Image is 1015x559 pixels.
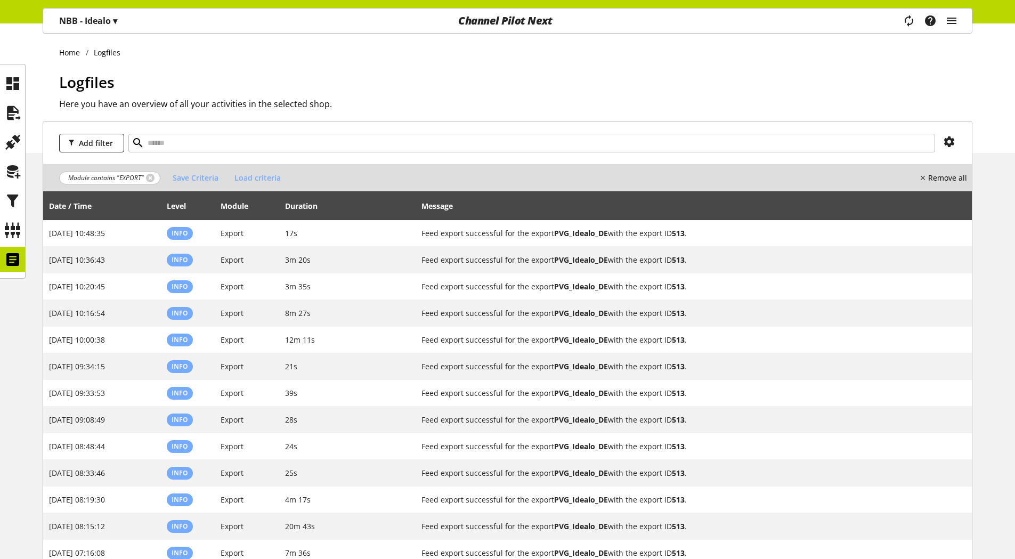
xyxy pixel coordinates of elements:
div: Date / Time [49,200,102,212]
h2: Feed export successful for the export PVG_Idealo_DE with the export ID 513. [421,494,946,505]
span: 8m 27s [285,308,311,318]
b: 513 [672,361,685,371]
span: Info [172,335,188,344]
b: 513 [672,335,685,345]
span: Export [221,255,243,265]
span: 39s [285,388,297,398]
b: PVG_Idealo_DE [554,255,608,265]
span: [DATE] 10:00:38 [49,335,105,345]
div: Level [167,200,197,212]
b: 513 [672,521,685,531]
span: ▾ [113,15,117,27]
span: Export [221,495,243,505]
span: 3m 20s [285,255,311,265]
span: Info [172,522,188,531]
span: Info [172,229,188,238]
b: PVG_Idealo_DE [554,548,608,558]
b: PVG_Idealo_DE [554,468,608,478]
button: Load criteria [226,168,289,187]
span: [DATE] 10:48:35 [49,228,105,238]
span: Module contains "EXPORT" [68,173,144,183]
span: [DATE] 09:33:53 [49,388,105,398]
b: PVG_Idealo_DE [554,228,608,238]
h2: Here you have an overview of all your activities in the selected shop. [59,98,972,110]
span: 28s [285,415,297,425]
span: [DATE] 07:16:08 [49,548,105,558]
div: Module [221,200,259,212]
span: [DATE] 08:15:12 [49,521,105,531]
b: 513 [672,548,685,558]
button: Add filter [59,134,124,152]
button: Save Criteria [165,168,226,187]
div: Duration [285,200,328,212]
span: Info [172,548,188,557]
b: 513 [672,255,685,265]
span: Info [172,415,188,424]
span: [DATE] 10:36:43 [49,255,105,265]
span: 24s [285,441,297,451]
span: Export [221,415,243,425]
span: [DATE] 10:16:54 [49,308,105,318]
span: Info [172,388,188,398]
span: 21s [285,361,297,371]
b: 513 [672,441,685,451]
h2: Feed export successful for the export PVG_Idealo_DE with the export ID 513. [421,414,946,425]
span: [DATE] 09:08:49 [49,415,105,425]
span: [DATE] 08:19:30 [49,495,105,505]
span: 20m 43s [285,521,315,531]
b: 513 [672,281,685,291]
span: Info [172,442,188,451]
b: 513 [672,468,685,478]
b: 513 [672,415,685,425]
span: Info [172,468,188,477]
div: Message [421,195,966,216]
h2: Feed export successful for the export PVG_Idealo_DE with the export ID 513. [421,254,946,265]
span: [DATE] 10:20:45 [49,281,105,291]
span: Logfiles [59,72,115,92]
span: Export [221,441,243,451]
span: Export [221,228,243,238]
b: PVG_Idealo_DE [554,495,608,505]
h2: Feed export successful for the export PVG_Idealo_DE with the export ID 513. [421,228,946,239]
h2: Feed export successful for the export PVG_Idealo_DE with the export ID 513. [421,547,946,558]
b: 513 [672,388,685,398]
b: 513 [672,228,685,238]
span: 25s [285,468,297,478]
h2: Feed export successful for the export PVG_Idealo_DE with the export ID 513. [421,361,946,372]
span: 3m 35s [285,281,311,291]
span: 12m 11s [285,335,315,345]
b: PVG_Idealo_DE [554,281,608,291]
span: Export [221,468,243,478]
p: NBB - Idealo [59,14,117,27]
b: PVG_Idealo_DE [554,521,608,531]
b: PVG_Idealo_DE [554,388,608,398]
h2: Feed export successful for the export PVG_Idealo_DE with the export ID 513. [421,281,946,292]
span: Info [172,255,188,264]
span: 7m 36s [285,548,311,558]
span: Add filter [79,137,113,149]
h2: Feed export successful for the export PVG_Idealo_DE with the export ID 513. [421,467,946,479]
h2: Feed export successful for the export PVG_Idealo_DE with the export ID 513. [421,521,946,532]
span: [DATE] 09:34:15 [49,361,105,371]
span: Info [172,495,188,504]
span: Export [221,335,243,345]
b: 513 [672,308,685,318]
span: Save Criteria [173,172,218,183]
h2: Feed export successful for the export PVG_Idealo_DE with the export ID 513. [421,441,946,452]
span: Export [221,388,243,398]
b: PVG_Idealo_DE [554,308,608,318]
b: PVG_Idealo_DE [554,361,608,371]
span: Info [172,362,188,371]
span: Export [221,308,243,318]
span: 4m 17s [285,495,311,505]
b: 513 [672,495,685,505]
span: Export [221,361,243,371]
nobr: Remove all [928,172,967,183]
span: Info [172,309,188,318]
b: PVG_Idealo_DE [554,441,608,451]
h2: Feed export successful for the export PVG_Idealo_DE with the export ID 513. [421,387,946,399]
nav: main navigation [43,8,972,34]
span: 17s [285,228,297,238]
h2: Feed export successful for the export PVG_Idealo_DE with the export ID 513. [421,334,946,345]
span: Export [221,281,243,291]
